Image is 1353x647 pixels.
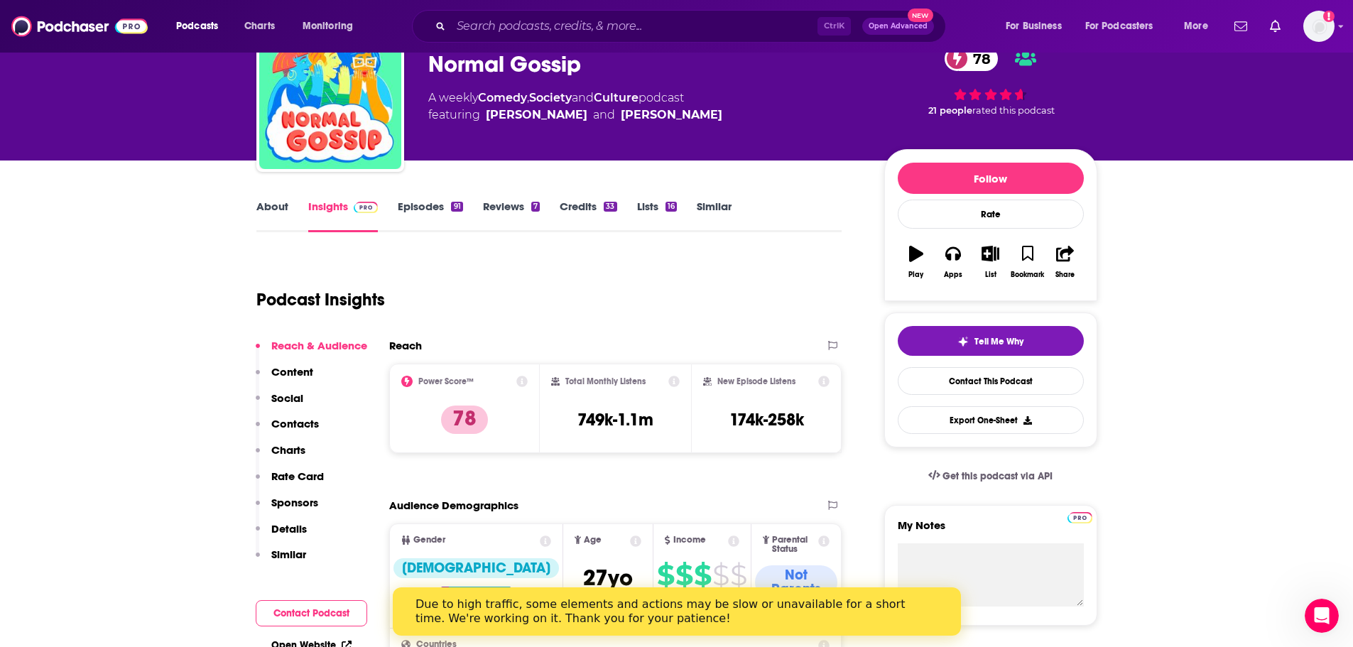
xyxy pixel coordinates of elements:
[884,37,1097,125] div: 78 21 peoplerated this podcast
[755,565,838,599] div: Not Parents
[604,202,616,212] div: 33
[817,17,851,36] span: Ctrl K
[354,202,379,213] img: Podchaser Pro
[898,406,1084,434] button: Export One-Sheet
[418,376,474,386] h2: Power Score™
[1305,599,1339,633] iframe: Intercom live chat
[398,200,462,232] a: Episodes91
[1229,14,1253,38] a: Show notifications dropdown
[531,202,540,212] div: 7
[271,391,303,405] p: Social
[928,105,972,116] span: 21 people
[271,496,318,509] p: Sponsors
[256,496,318,522] button: Sponsors
[957,336,969,347] img: tell me why sparkle
[486,107,587,124] a: Kelsey McKinney
[176,16,218,36] span: Podcasts
[1085,16,1153,36] span: For Podcasters
[665,202,677,212] div: 16
[1323,11,1335,22] svg: Add a profile image
[637,200,677,232] a: Lists16
[244,16,275,36] span: Charts
[908,271,923,279] div: Play
[413,535,445,545] span: Gender
[1303,11,1335,42] button: Show profile menu
[675,564,692,587] span: $
[898,518,1084,543] label: My Notes
[271,443,305,457] p: Charts
[428,89,722,124] div: A weekly podcast
[974,336,1023,347] span: Tell Me Why
[256,417,319,443] button: Contacts
[428,107,722,124] span: featuring
[271,365,313,379] p: Content
[483,200,540,232] a: Reviews7
[389,499,518,512] h2: Audience Demographics
[565,376,646,386] h2: Total Monthly Listens
[259,27,401,169] img: Normal Gossip
[1009,236,1046,288] button: Bookmark
[1011,271,1044,279] div: Bookmark
[1174,15,1226,38] button: open menu
[898,326,1084,356] button: tell me why sparkleTell Me Why
[898,163,1084,194] button: Follow
[256,365,313,391] button: Content
[425,10,960,43] div: Search podcasts, credits, & more...
[1303,11,1335,42] img: User Profile
[717,376,795,386] h2: New Episode Listens
[256,548,306,574] button: Similar
[898,367,1084,395] a: Contact This Podcast
[1303,11,1335,42] span: Logged in as BerkMarc
[256,469,324,496] button: Rate Card
[1067,512,1092,523] img: Podchaser Pro
[271,339,367,352] p: Reach & Audience
[593,107,615,124] span: and
[1076,15,1174,38] button: open menu
[1067,510,1092,523] a: Pro website
[577,409,653,430] h3: 749k-1.1m
[583,564,633,592] span: 27 yo
[256,200,288,232] a: About
[527,91,529,104] span: ,
[256,289,385,310] h1: Podcast Insights
[942,470,1053,482] span: Get this podcast via API
[393,587,961,636] iframe: Intercom live chat banner
[1055,271,1075,279] div: Share
[1006,16,1062,36] span: For Business
[441,406,488,434] p: 78
[271,469,324,483] p: Rate Card
[560,200,616,232] a: Credits33
[985,271,996,279] div: List
[11,13,148,40] img: Podchaser - Follow, Share and Rate Podcasts
[772,535,816,554] span: Parental Status
[584,535,602,545] span: Age
[451,15,817,38] input: Search podcasts, credits, & more...
[572,91,594,104] span: and
[657,564,674,587] span: $
[935,236,972,288] button: Apps
[694,564,711,587] span: $
[972,236,1009,288] button: List
[862,18,934,35] button: Open AdvancedNew
[235,15,283,38] a: Charts
[271,548,306,561] p: Similar
[673,535,706,545] span: Income
[1264,14,1286,38] a: Show notifications dropdown
[271,417,319,430] p: Contacts
[1184,16,1208,36] span: More
[959,46,998,71] span: 78
[389,339,422,352] h2: Reach
[451,202,462,212] div: 91
[908,9,933,22] span: New
[730,564,746,587] span: $
[478,91,527,104] a: Comedy
[869,23,928,30] span: Open Advanced
[917,459,1065,494] a: Get this podcast via API
[945,46,998,71] a: 78
[972,105,1055,116] span: rated this podcast
[594,91,639,104] a: Culture
[996,15,1080,38] button: open menu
